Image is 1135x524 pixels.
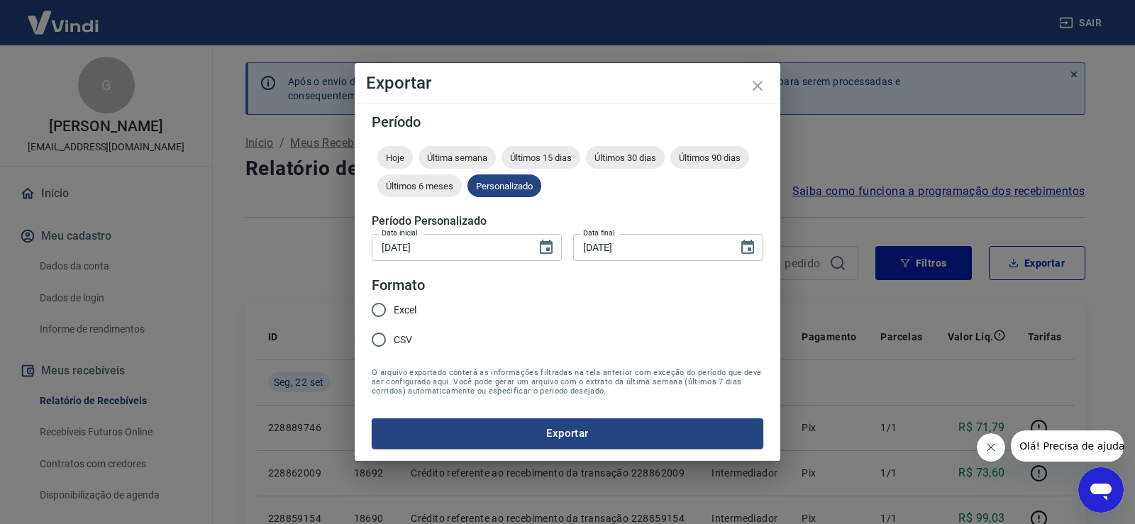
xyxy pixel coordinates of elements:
legend: Formato [372,275,425,296]
h5: Período [372,115,763,129]
div: Hoje [377,146,413,169]
label: Data final [583,228,615,238]
button: close [741,69,775,103]
h5: Período Personalizado [372,214,763,228]
span: Hoje [377,152,413,163]
div: Personalizado [467,174,541,197]
h4: Exportar [366,74,769,91]
span: Últimos 15 dias [502,152,580,163]
label: Data inicial [382,228,418,238]
span: Personalizado [467,181,541,191]
button: Exportar [372,418,763,448]
iframe: Mensagem da empresa [1011,430,1124,462]
input: DD/MM/YYYY [573,234,728,260]
iframe: Botão para abrir a janela de mensagens [1078,467,1124,513]
iframe: Fechar mensagem [977,433,1005,462]
button: Choose date, selected date is 22 de set de 2025 [532,233,560,262]
div: Última semana [419,146,496,169]
button: Choose date, selected date is 23 de set de 2025 [733,233,762,262]
span: Últimos 6 meses [377,181,462,191]
span: Excel [394,303,416,318]
div: Últimos 90 dias [670,146,749,169]
span: Última semana [419,152,496,163]
span: O arquivo exportado conterá as informações filtradas na tela anterior com exceção do período que ... [372,368,763,396]
div: Últimos 30 dias [586,146,665,169]
span: Olá! Precisa de ajuda? [9,10,119,21]
input: DD/MM/YYYY [372,234,526,260]
div: Últimos 15 dias [502,146,580,169]
span: Últimos 30 dias [586,152,665,163]
span: CSV [394,333,412,347]
div: Últimos 6 meses [377,174,462,197]
span: Últimos 90 dias [670,152,749,163]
